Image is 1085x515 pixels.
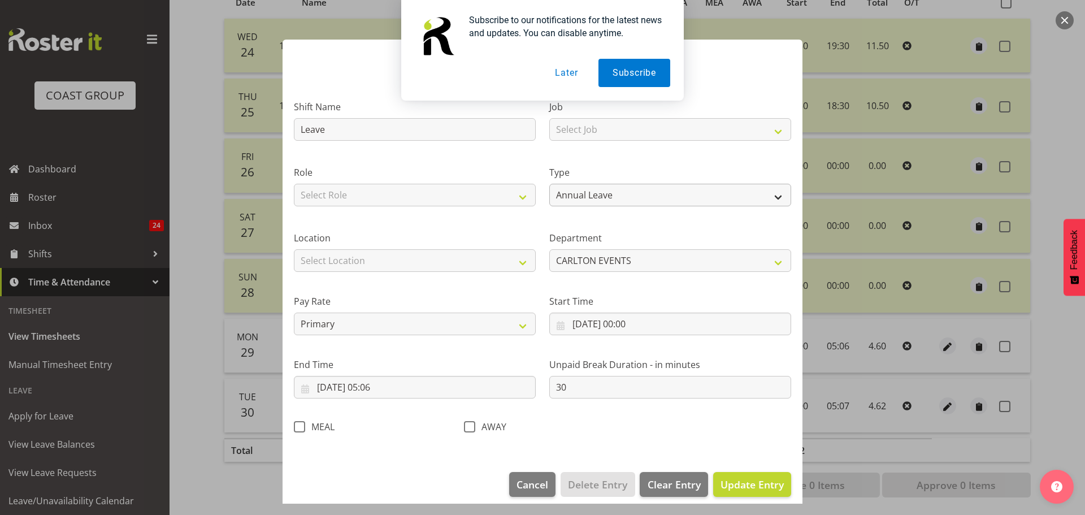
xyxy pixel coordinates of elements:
div: Subscribe to our notifications for the latest news and updates. You can disable anytime. [460,14,670,40]
button: Cancel [509,472,555,497]
label: Shift Name [294,100,536,114]
input: Click to select... [294,376,536,399]
label: Location [294,231,536,245]
span: Feedback [1069,230,1079,270]
label: Department [549,231,791,245]
button: Subscribe [598,59,670,87]
button: Update Entry [713,472,791,497]
span: AWAY [475,421,506,432]
input: Unpaid Break Duration [549,376,791,399]
label: Pay Rate [294,295,536,308]
label: Job [549,100,791,114]
button: Delete Entry [561,472,635,497]
input: Shift Name [294,118,536,141]
img: notification icon [415,14,460,59]
button: Later [541,59,592,87]
img: help-xxl-2.png [1051,481,1062,492]
label: End Time [294,358,536,371]
label: Unpaid Break Duration - in minutes [549,358,791,371]
span: Update Entry [721,478,784,491]
label: Type [549,166,791,179]
button: Feedback - Show survey [1064,219,1085,296]
input: Click to select... [549,313,791,335]
span: MEAL [305,421,335,432]
span: Cancel [517,477,548,492]
label: Start Time [549,295,791,308]
label: Role [294,166,536,179]
span: Delete Entry [568,477,627,492]
span: Clear Entry [648,477,701,492]
button: Clear Entry [640,472,708,497]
